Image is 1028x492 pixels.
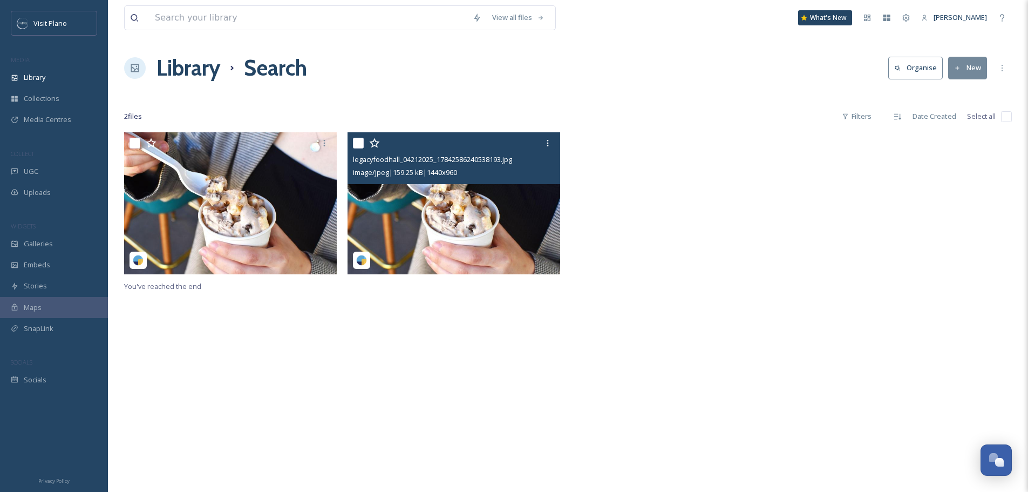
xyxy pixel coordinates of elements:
span: MEDIA [11,56,30,64]
span: You've reached the end [124,281,201,291]
img: snapsea-logo.png [133,255,144,266]
span: WIDGETS [11,222,36,230]
span: image/jpeg | 159.25 kB | 1440 x 960 [353,167,457,177]
span: SOCIALS [11,358,32,366]
span: [PERSON_NAME] [934,12,987,22]
img: snapsea-logo.png [356,255,367,266]
div: Filters [836,106,877,127]
span: Galleries [24,239,53,249]
a: Organise [888,57,948,79]
span: Select all [967,111,996,122]
span: legacyfoodhall_04212025_17842586240538193.jpg [353,154,512,164]
h1: Search [244,52,307,84]
a: View all files [487,7,550,28]
span: COLLECT [11,150,34,158]
span: UGC [24,166,38,177]
span: Maps [24,302,42,313]
a: [PERSON_NAME] [916,7,992,28]
img: images.jpeg [17,18,28,29]
button: New [948,57,987,79]
button: Organise [888,57,943,79]
span: Uploads [24,187,51,198]
span: Library [24,72,45,83]
div: Date Created [907,106,962,127]
button: Open Chat [981,444,1012,476]
span: Collections [24,93,59,104]
a: Privacy Policy [38,474,70,487]
span: Socials [24,375,46,385]
span: 2 file s [124,111,142,122]
img: legacyfoodhall_04212025_17842586240538193.jpg [124,132,337,274]
span: Embeds [24,260,50,270]
span: Media Centres [24,114,71,125]
span: Stories [24,281,47,291]
img: legacyfoodhall_04212025_17842586240538193.jpg [348,132,560,274]
span: Visit Plano [33,18,67,28]
input: Search your library [149,6,467,30]
span: SnapLink [24,323,53,334]
a: Library [156,52,220,84]
span: Privacy Policy [38,477,70,484]
a: What's New [798,10,852,25]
